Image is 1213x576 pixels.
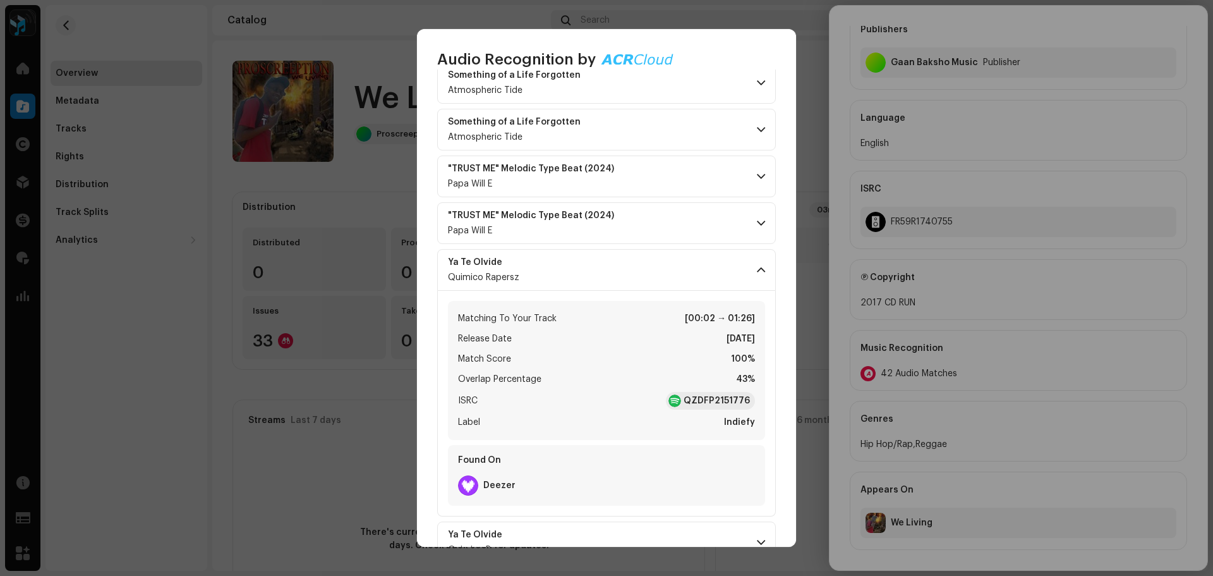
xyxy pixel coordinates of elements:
[448,530,519,540] span: Ya Te Olvide
[448,211,629,221] span: "TRUST ME" Melodic Type Beat (2024)
[448,546,519,555] span: Quimico Rapersz
[448,70,596,80] span: Something of a Life Forgotten
[458,352,511,367] span: Match Score
[731,352,755,367] strong: 100%
[458,415,480,430] span: Label
[448,257,519,267] span: Ya Te Olvide
[448,164,629,174] span: "TRUST ME" Melodic Type Beat (2024)
[448,164,614,174] strong: "TRUST ME" Melodic Type Beat (2024)
[448,226,492,235] span: Papa Will E
[437,49,596,70] span: Audio Recognition by
[448,257,502,267] strong: Ya Te Olvide
[727,331,755,346] strong: [DATE]
[736,372,755,387] strong: 43%
[453,450,760,470] div: Found On
[437,522,776,563] p-accordion-header: Ya Te OlvideQuimico Rapersz
[458,372,541,387] span: Overlap Percentage
[458,393,478,408] span: ISRC
[458,331,512,346] span: Release Date
[437,156,776,197] p-accordion-header: "TRUST ME" Melodic Type Beat (2024)Papa Will E
[448,273,519,282] span: Quimico Rapersz
[437,291,776,517] p-accordion-content: Ya Te OlvideQuimico Rapersz
[458,311,557,326] span: Matching To Your Track
[685,311,755,326] strong: [00:02 → 01:26]
[448,180,492,188] span: Papa Will E
[437,249,776,291] p-accordion-header: Ya Te OlvideQuimico Rapersz
[448,211,614,221] strong: "TRUST ME" Melodic Type Beat (2024)
[437,62,776,104] p-accordion-header: Something of a Life ForgottenAtmospheric Tide
[448,117,596,127] span: Something of a Life Forgotten
[724,415,755,430] strong: Indiefy
[483,481,516,491] strong: Deezer
[437,109,776,150] p-accordion-header: Something of a Life ForgottenAtmospheric Tide
[684,395,750,407] strong: QZDFP2151776
[448,70,581,80] strong: Something of a Life Forgotten
[437,202,776,244] p-accordion-header: "TRUST ME" Melodic Type Beat (2024)Papa Will E
[448,133,522,142] span: Atmospheric Tide
[448,530,502,540] strong: Ya Te Olvide
[448,117,581,127] strong: Something of a Life Forgotten
[448,86,522,95] span: Atmospheric Tide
